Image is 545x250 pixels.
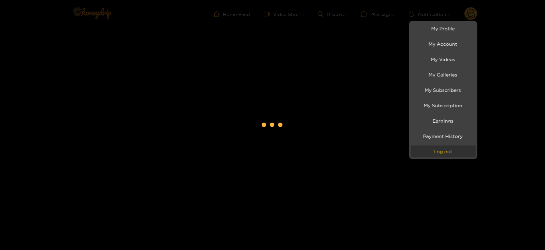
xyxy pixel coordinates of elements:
[411,84,476,96] a: My Subscribers
[411,53,476,65] a: My Videos
[411,69,476,81] a: My Galleries
[411,145,476,157] button: Log out
[411,99,476,111] a: My Subscription
[411,23,476,34] a: My Profile
[411,130,476,142] a: Payment History
[411,38,476,50] a: My Account
[411,115,476,127] a: Earnings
